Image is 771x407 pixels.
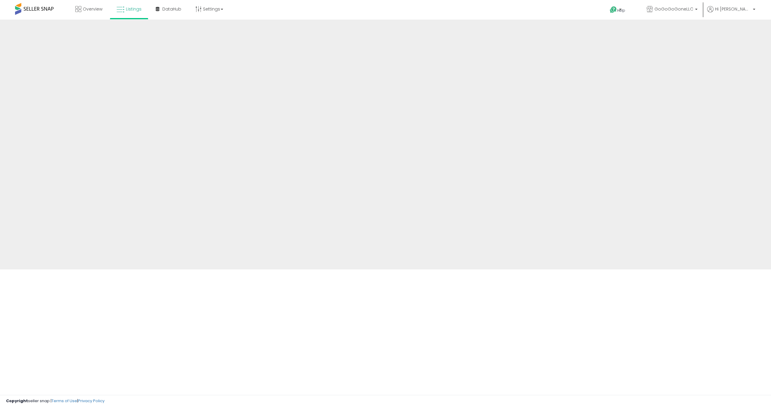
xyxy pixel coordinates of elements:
span: Hi [PERSON_NAME] [715,6,751,12]
span: Help [617,8,625,13]
a: Help [605,2,637,20]
span: Listings [126,6,142,12]
span: GoGoGoGoneLLC [654,6,693,12]
a: Hi [PERSON_NAME] [707,6,755,20]
span: DataHub [162,6,181,12]
i: Get Help [610,6,617,14]
span: Overview [83,6,102,12]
